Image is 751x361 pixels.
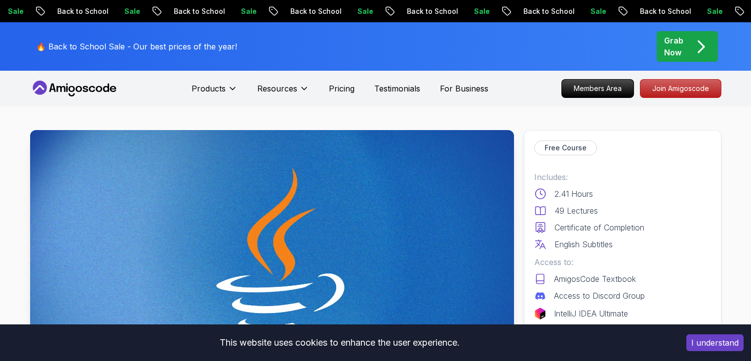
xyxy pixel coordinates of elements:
[111,6,143,16] p: Sale
[257,83,297,94] p: Resources
[534,171,711,183] p: Includes:
[534,308,546,319] img: jetbrains logo
[374,83,420,94] a: Testimonials
[160,6,228,16] p: Back to School
[192,83,237,102] button: Products
[577,6,609,16] p: Sale
[554,222,644,233] p: Certificate of Completion
[257,83,309,102] button: Resources
[562,80,633,97] p: Members Area
[7,332,672,354] div: This website uses cookies to enhance the user experience.
[44,6,111,16] p: Back to School
[510,6,577,16] p: Back to School
[36,41,237,52] p: 🔥 Back to School Sale - Our best prices of the year!
[277,6,344,16] p: Back to School
[440,83,488,94] a: For Business
[686,334,744,351] button: Accept cookies
[554,308,628,319] p: IntelliJ IDEA Ultimate
[554,188,593,200] p: 2.41 Hours
[545,143,587,153] p: Free Course
[561,79,634,98] a: Members Area
[461,6,492,16] p: Sale
[344,6,376,16] p: Sale
[627,6,694,16] p: Back to School
[694,6,725,16] p: Sale
[640,79,721,98] a: Join Amigoscode
[534,256,711,268] p: Access to:
[228,6,259,16] p: Sale
[640,80,721,97] p: Join Amigoscode
[394,6,461,16] p: Back to School
[554,205,598,217] p: 49 Lectures
[554,290,645,302] p: Access to Discord Group
[192,83,226,94] p: Products
[329,83,355,94] a: Pricing
[554,238,613,250] p: English Subtitles
[554,273,636,285] p: AmigosCode Textbook
[664,35,683,58] p: Grab Now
